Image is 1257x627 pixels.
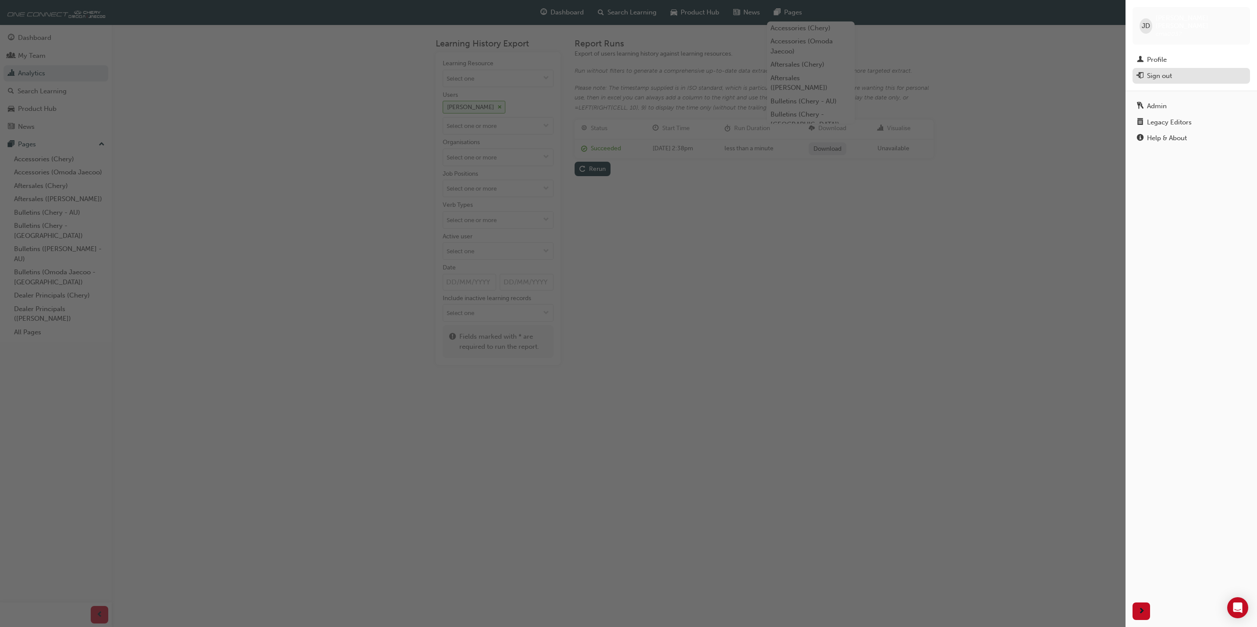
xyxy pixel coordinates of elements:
[1142,21,1150,31] span: JD
[1133,68,1250,84] button: Sign out
[1147,101,1167,111] div: Admin
[1133,114,1250,131] a: Legacy Editors
[1137,56,1143,64] span: man-icon
[1147,117,1192,128] div: Legacy Editors
[1137,72,1143,80] span: exit-icon
[1156,30,1182,38] span: cma0037
[1133,130,1250,146] a: Help & About
[1138,606,1145,617] span: next-icon
[1133,98,1250,114] a: Admin
[1137,119,1143,127] span: notepad-icon
[1147,55,1167,65] div: Profile
[1156,14,1243,30] span: [PERSON_NAME] [PERSON_NAME]
[1147,133,1187,143] div: Help & About
[1137,103,1143,110] span: keys-icon
[1137,135,1143,142] span: info-icon
[1227,597,1248,618] div: Open Intercom Messenger
[1147,71,1172,81] div: Sign out
[1133,52,1250,68] a: Profile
